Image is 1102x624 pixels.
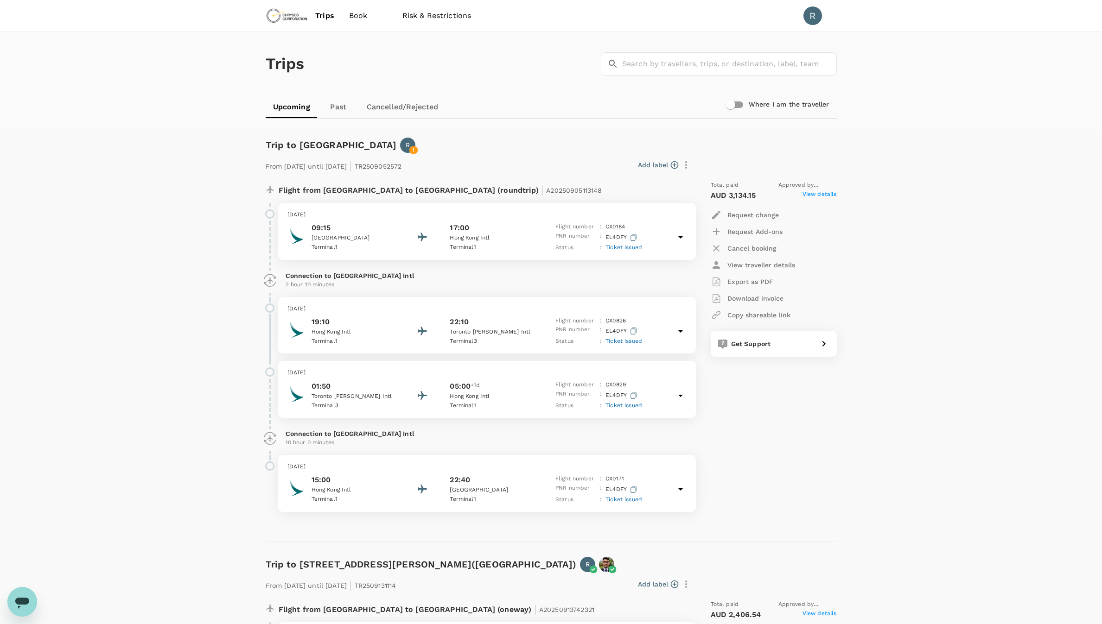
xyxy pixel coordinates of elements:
p: Status [555,495,596,504]
p: [DATE] [287,304,687,314]
p: EL4DFY [605,484,639,495]
img: avatar-673d91e4a1763.jpeg [599,557,614,572]
p: PNR number [555,390,596,401]
p: 19:10 [312,316,395,328]
p: Terminal 1 [312,243,395,252]
button: View traveller details [711,257,795,273]
p: Copy shareable link [727,310,790,320]
h6: Where I am the traveller [749,100,829,110]
p: 09:15 [312,222,395,233]
p: : [600,222,602,232]
span: Total paid [711,600,739,609]
p: Flight number [555,316,596,326]
p: [GEOGRAPHIC_DATA] [450,485,533,495]
p: Status [555,243,596,252]
p: : [600,232,602,243]
button: Request change [711,207,779,223]
p: : [600,243,602,252]
span: A20250913742321 [539,606,594,613]
span: | [349,579,352,592]
p: [GEOGRAPHIC_DATA] [312,233,395,243]
span: A20250905113148 [546,187,602,194]
img: Cathay Pacific Airways [287,227,306,246]
p: Hong Kong Intl [312,328,395,337]
p: Cancel booking [727,244,777,253]
p: : [600,380,602,390]
img: Chrysos Corporation [266,6,308,26]
span: Ticket issued [605,402,642,409]
h6: Trip to [STREET_ADDRESS][PERSON_NAME]([GEOGRAPHIC_DATA]) [266,557,576,572]
p: Terminal 1 [450,495,533,504]
button: Cancel booking [711,240,777,257]
span: +1d [471,381,480,392]
p: : [600,316,602,326]
p: 01:50 [312,381,395,392]
p: [DATE] [287,210,687,220]
p: CX 0184 [605,222,625,232]
span: Total paid [711,181,739,190]
p: 17:00 [450,222,469,233]
p: : [600,337,602,346]
p: [DATE] [287,462,687,472]
p: : [600,474,602,484]
p: EL4DFY [605,390,639,401]
span: Get Support [731,340,771,347]
p: Download invoice [727,294,784,303]
p: View traveller details [727,260,795,270]
p: CX 0826 [605,316,626,326]
p: : [600,495,602,504]
p: 10 hour 0 minutes [286,438,688,448]
span: | [349,159,352,172]
p: Terminal 1 [312,337,395,346]
img: Cathay Pacific Airways [287,385,306,403]
p: PNR number [555,325,596,337]
p: 15:00 [312,474,395,485]
span: Ticket issued [605,496,642,503]
p: From [DATE] until [DATE] TR2509052572 [266,157,402,173]
button: Add label [638,580,678,589]
p: Connection to [GEOGRAPHIC_DATA] Intl [286,429,688,438]
p: EL4DFY [605,325,639,337]
p: Terminal 3 [312,401,395,410]
p: Status [555,401,596,410]
button: Download invoice [711,290,784,307]
p: : [600,390,602,401]
span: Book [349,10,368,21]
p: CX 0829 [605,380,626,390]
span: View details [803,190,837,201]
p: 2 hour 10 minutes [286,280,688,290]
p: R [586,560,590,569]
span: | [534,603,537,616]
button: Request Add-ons [711,223,783,240]
input: Search by travellers, trips, or destination, label, team [622,52,837,76]
p: : [600,401,602,410]
p: : [600,484,602,495]
a: Upcoming [266,96,318,118]
span: Approved by [778,181,837,190]
p: PNR number [555,484,596,495]
h1: Trips [266,32,305,96]
button: Copy shareable link [711,307,790,323]
a: Past [318,96,359,118]
p: Connection to [GEOGRAPHIC_DATA] Intl [286,271,688,280]
p: Terminal 1 [312,495,395,504]
p: Hong Kong Intl [312,485,395,495]
p: AUD 3,134.15 [711,190,756,201]
p: 22:10 [450,316,469,328]
span: View details [803,609,837,620]
button: Export as PDF [711,273,773,290]
p: 05:00 [450,381,471,392]
img: Cathay Pacific Airways [287,321,306,339]
p: : [600,325,602,337]
p: From [DATE] until [DATE] TR2509131114 [266,576,396,592]
p: Toronto [PERSON_NAME] Intl [450,328,533,337]
p: Flight number [555,222,596,232]
p: EL4DFY [605,232,639,243]
p: PNR number [555,232,596,243]
p: 22:40 [450,474,470,485]
p: [DATE] [287,368,687,378]
p: CX 0171 [605,474,624,484]
p: Request change [727,210,779,220]
p: AUD 2,406.54 [711,609,761,620]
p: Toronto [PERSON_NAME] Intl [312,392,395,401]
